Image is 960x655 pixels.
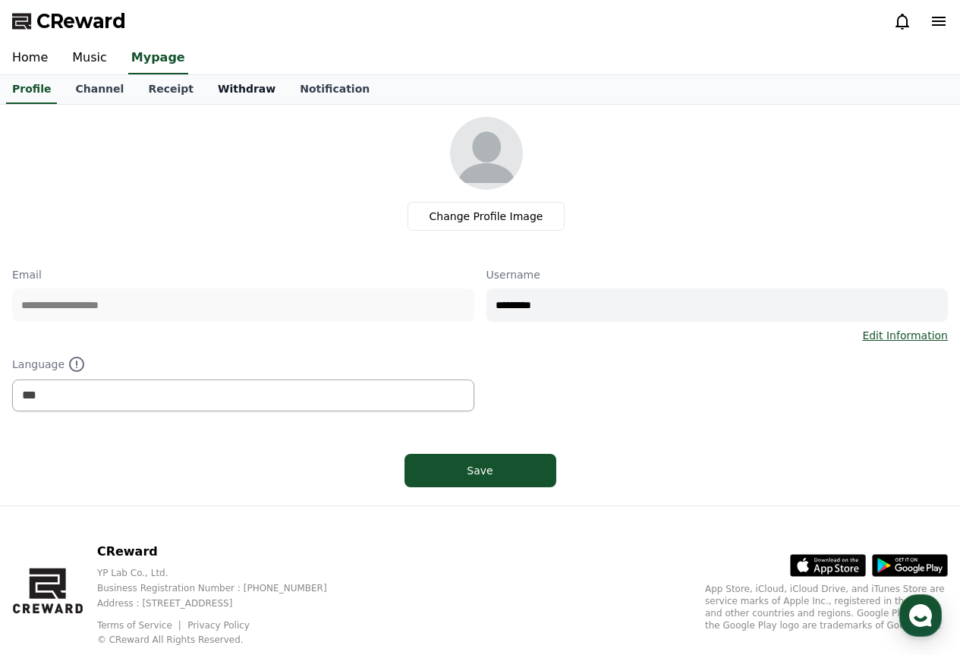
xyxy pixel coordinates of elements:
a: CReward [12,9,126,33]
a: Home [5,481,100,519]
label: Change Profile Image [408,202,565,231]
p: Username [486,267,949,282]
a: Messages [100,481,196,519]
a: Edit Information [862,328,948,343]
a: Notification [288,75,382,104]
p: Language [12,355,474,373]
p: Address : [STREET_ADDRESS] [97,597,351,609]
p: Email [12,267,474,282]
div: Save [435,463,526,478]
a: Terms of Service [97,620,184,631]
span: CReward [36,9,126,33]
a: Channel [63,75,136,104]
p: App Store, iCloud, iCloud Drive, and iTunes Store are service marks of Apple Inc., registered in ... [705,583,948,631]
a: Music [60,43,119,74]
span: Settings [225,504,262,516]
p: YP Lab Co., Ltd. [97,567,351,579]
p: CReward [97,543,351,561]
span: Messages [126,505,171,517]
a: Receipt [136,75,206,104]
a: Mypage [128,43,188,74]
a: Withdraw [206,75,288,104]
a: Profile [6,75,57,104]
button: Save [404,454,556,487]
span: Home [39,504,65,516]
p: © CReward All Rights Reserved. [97,634,351,646]
img: profile_image [450,117,523,190]
a: Settings [196,481,291,519]
p: Business Registration Number : [PHONE_NUMBER] [97,582,351,594]
a: Privacy Policy [187,620,250,631]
